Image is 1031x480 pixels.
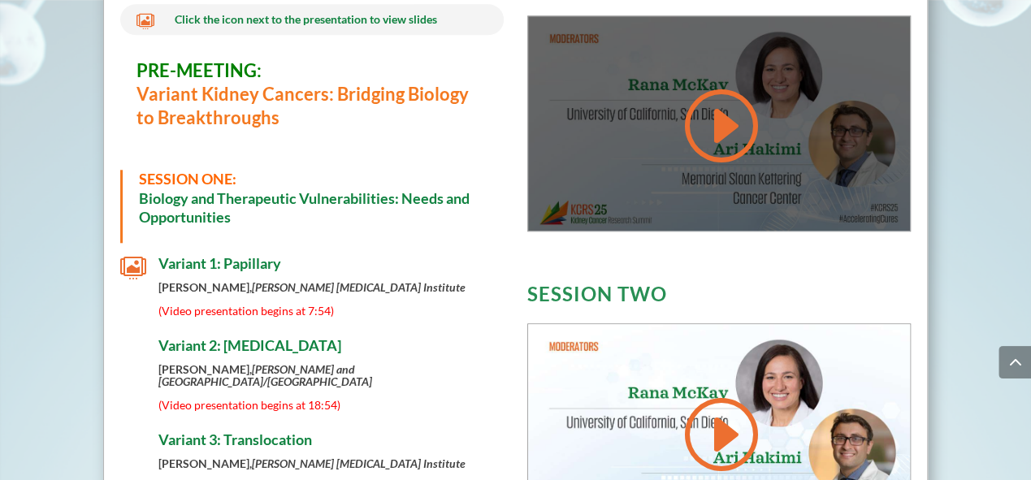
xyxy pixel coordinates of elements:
[120,255,146,281] span: 
[158,362,372,388] strong: [PERSON_NAME],
[252,280,466,294] em: [PERSON_NAME] [MEDICAL_DATA] Institute
[175,12,437,26] span: Click the icon next to the presentation to view slides
[158,362,372,388] em: [PERSON_NAME] and [GEOGRAPHIC_DATA]/[GEOGRAPHIC_DATA]
[158,254,281,272] span: Variant 1: Papillary
[139,189,470,226] strong: Biology and Therapeutic Vulnerabilities: Needs and Opportunities
[120,431,146,457] span: 
[158,304,334,318] span: (Video presentation begins at 7:54)
[136,59,487,137] h3: Variant Kidney Cancers: Bridging Biology to Breakthroughs
[158,456,466,470] strong: [PERSON_NAME],
[158,430,312,448] span: Variant 3: Translocation
[120,337,146,363] span: 
[136,59,262,81] span: PRE-MEETING:
[136,12,154,30] span: 
[158,280,466,294] strong: [PERSON_NAME],
[139,170,236,188] span: SESSION ONE:
[527,284,911,312] h3: SESSION TWO
[158,336,341,354] span: Variant 2: [MEDICAL_DATA]
[252,456,466,470] em: [PERSON_NAME] [MEDICAL_DATA] Institute
[158,398,340,412] span: (Video presentation begins at 18:54)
